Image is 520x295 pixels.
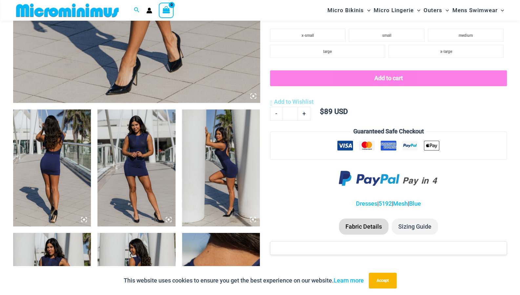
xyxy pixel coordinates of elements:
[270,199,507,209] p: | | |
[320,107,324,116] span: $
[274,98,314,105] span: Add to Wishlist
[298,107,310,121] a: +
[270,107,282,121] a: -
[182,109,260,226] img: Desire Me Navy 5192 Dress
[323,49,332,54] span: large
[270,45,385,58] li: large
[388,45,504,58] li: x-large
[134,6,140,14] a: Search icon link
[270,29,346,42] li: x-small
[13,3,121,18] img: MM SHOP LOGO FLAT
[97,109,175,226] img: Desire Me Navy 5192 Dress
[339,218,388,235] li: Fabric Details
[422,2,450,19] a: OutersMenu ToggleMenu Toggle
[459,33,473,38] span: medium
[334,277,364,284] a: Learn more
[13,109,91,226] img: Desire Me Navy 5192 Dress
[442,2,449,19] span: Menu Toggle
[379,200,392,207] a: 5192
[414,2,420,19] span: Menu Toggle
[326,2,372,19] a: Micro BikinisMenu ToggleMenu Toggle
[349,29,425,42] li: small
[372,2,422,19] a: Micro LingerieMenu ToggleMenu Toggle
[409,200,421,207] a: Blue
[159,3,174,18] a: View Shopping Cart, empty
[270,70,507,86] button: Add to cart
[424,2,442,19] span: Outers
[382,33,391,38] span: small
[325,1,507,20] nav: Site Navigation
[428,29,504,42] li: medium
[282,107,298,121] input: Product quantity
[392,218,438,235] li: Sizing Guide
[497,2,504,19] span: Menu Toggle
[146,8,152,13] a: Account icon link
[124,276,364,285] p: This website uses cookies to ensure you get the best experience on our website.
[452,2,497,19] span: Mens Swimwear
[270,97,314,107] a: Add to Wishlist
[364,2,370,19] span: Menu Toggle
[320,107,348,116] bdi: 89 USD
[356,200,377,207] a: Dresses
[393,200,408,207] a: Mesh
[440,49,452,54] span: x-large
[369,273,397,288] button: Accept
[327,2,364,19] span: Micro Bikinis
[450,2,506,19] a: Mens SwimwearMenu ToggleMenu Toggle
[374,2,414,19] span: Micro Lingerie
[350,126,426,136] legend: Guaranteed Safe Checkout
[302,33,314,38] span: x-small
